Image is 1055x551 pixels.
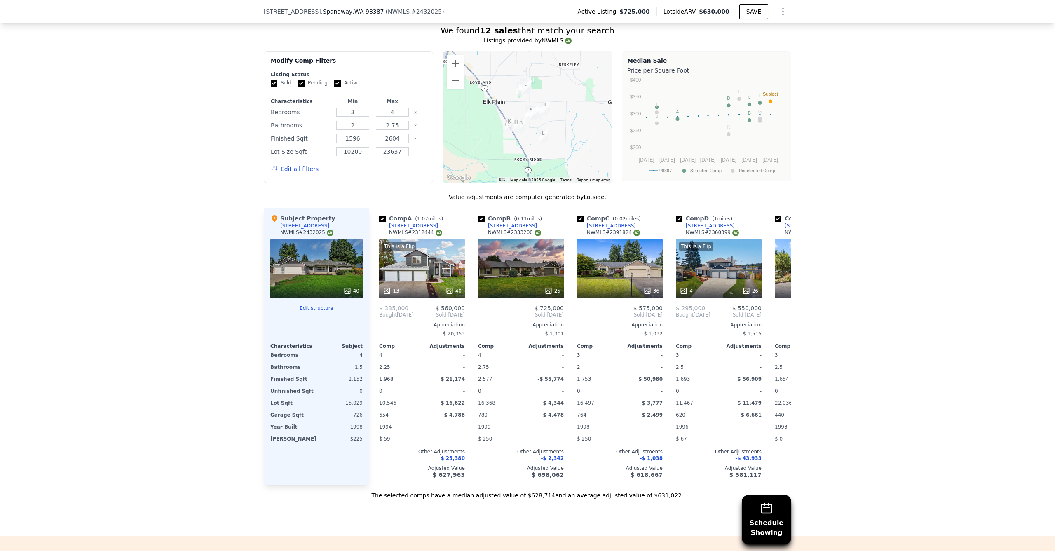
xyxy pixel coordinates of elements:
[619,7,650,16] span: $725,000
[521,343,564,349] div: Adjustments
[627,56,786,65] div: Median Sale
[627,76,786,179] svg: A chart.
[676,388,679,394] span: 0
[334,80,341,87] input: Active
[621,421,663,433] div: -
[488,223,537,229] div: [STREET_ADDRESS]
[422,343,465,349] div: Adjustments
[271,71,426,78] div: Listing Status
[621,349,663,361] div: -
[424,421,465,433] div: -
[676,321,762,328] div: Appreciation
[762,157,778,163] text: [DATE]
[633,230,640,236] img: NWMLS Logo
[318,409,363,421] div: 726
[610,216,644,222] span: ( miles)
[321,7,384,16] span: , Spanaway
[271,80,277,87] input: Sold
[727,96,730,101] text: D
[382,242,416,251] div: This is a Flip
[775,312,860,318] span: Sold [DATE]
[343,287,359,295] div: 40
[775,3,791,20] button: Show Options
[775,328,860,340] div: -
[720,421,762,433] div: -
[389,229,442,236] div: NWMLS # 2312444
[444,412,465,418] span: $ 4,788
[264,7,321,16] span: [STREET_ADDRESS]
[523,349,564,361] div: -
[676,421,717,433] div: 1996
[414,150,417,154] button: Clear
[280,223,329,229] div: [STREET_ADDRESS]
[271,146,331,157] div: Lot Size Sqft
[270,421,315,433] div: Year Built
[270,343,316,349] div: Characteristics
[271,98,331,105] div: Characteristics
[541,412,564,418] span: -$ 4,478
[478,400,495,406] span: 16,368
[775,223,834,229] a: [STREET_ADDRESS]
[565,38,572,44] img: NWMLS Logo
[686,223,735,229] div: [STREET_ADDRESS]
[424,349,465,361] div: -
[587,223,636,229] div: [STREET_ADDRESS]
[327,230,333,236] img: NWMLS Logo
[720,385,762,397] div: -
[505,117,514,131] div: 3319 242nd St E
[478,312,564,318] span: Sold [DATE]
[478,412,488,418] span: 780
[621,433,663,445] div: -
[424,361,465,373] div: -
[298,80,328,87] label: Pending
[659,157,675,163] text: [DATE]
[379,448,465,455] div: Other Adjustments
[478,214,545,223] div: Comp B
[318,349,363,361] div: 4
[676,305,705,312] span: $ 295,000
[433,471,465,478] span: $ 627,963
[516,119,525,133] div: 24213 41st Ave E
[499,178,505,181] button: Keyboard shortcuts
[720,361,762,373] div: -
[577,388,580,394] span: 0
[520,78,530,92] div: 21704 43rd Avenue Ct E
[270,385,315,397] div: Unfinished Sqft
[424,385,465,397] div: -
[729,471,762,478] span: $ 581,117
[270,214,335,223] div: Subject Property
[526,105,535,119] div: 4705 235th St E
[577,376,591,382] span: 1,753
[264,193,791,201] div: Value adjustments are computer generated by Lotside .
[676,400,693,406] span: 11,467
[379,214,446,223] div: Comp A
[383,287,399,295] div: 13
[480,26,518,35] strong: 12 sales
[577,361,618,373] div: 2
[741,157,757,163] text: [DATE]
[621,361,663,373] div: -
[478,436,492,442] span: $ 250
[676,436,687,442] span: $ 67
[270,373,315,385] div: Finished Sqft
[318,361,363,373] div: 1.5
[379,436,390,442] span: $ 59
[478,321,564,328] div: Appreciation
[719,343,762,349] div: Adjustments
[631,471,663,478] span: $ 618,667
[560,178,572,182] a: Terms (opens in new tab)
[386,7,444,16] div: ( )
[655,97,658,102] text: F
[478,223,537,229] a: [STREET_ADDRESS]
[630,94,641,100] text: $350
[436,230,442,236] img: NWMLS Logo
[721,157,736,163] text: [DATE]
[379,321,465,328] div: Appreciation
[541,101,550,115] div: 5611 231st Street Ct E
[379,388,382,394] span: 0
[270,349,315,361] div: Bedrooms
[535,230,541,236] img: NWMLS Logo
[676,312,694,318] span: Bought
[379,465,465,471] div: Adjusted Value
